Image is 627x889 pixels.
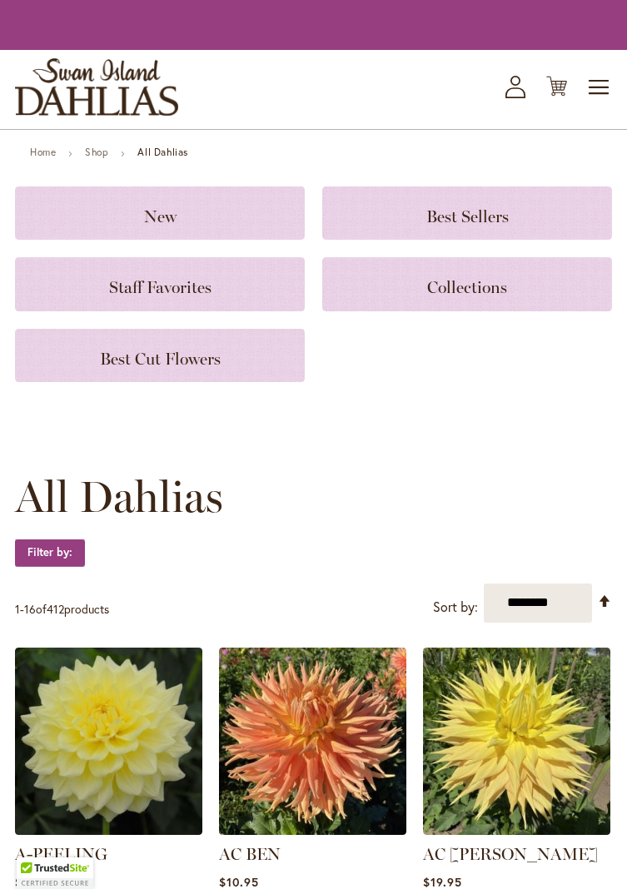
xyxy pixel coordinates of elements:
[85,146,108,158] a: Shop
[219,648,406,835] img: AC BEN
[15,472,223,522] span: All Dahlias
[15,58,178,116] a: store logo
[30,146,56,158] a: Home
[15,186,305,240] a: New
[427,277,507,297] span: Collections
[24,601,36,617] span: 16
[219,822,406,838] a: AC BEN
[15,329,305,382] a: Best Cut Flowers
[423,844,598,864] a: AC [PERSON_NAME]
[423,648,610,835] img: AC Jeri
[426,206,509,226] span: Best Sellers
[15,539,85,567] strong: Filter by:
[137,146,188,158] strong: All Dahlias
[47,601,64,617] span: 412
[433,592,478,623] label: Sort by:
[423,822,610,838] a: AC Jeri
[100,349,221,369] span: Best Cut Flowers
[15,601,20,617] span: 1
[322,186,612,240] a: Best Sellers
[12,830,59,877] iframe: Launch Accessibility Center
[15,822,202,838] a: A-Peeling
[219,844,281,864] a: AC BEN
[15,844,107,864] a: A-PEELING
[109,277,211,297] span: Staff Favorites
[322,257,612,310] a: Collections
[15,596,109,623] p: - of products
[15,648,202,835] img: A-Peeling
[15,257,305,310] a: Staff Favorites
[144,206,177,226] span: New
